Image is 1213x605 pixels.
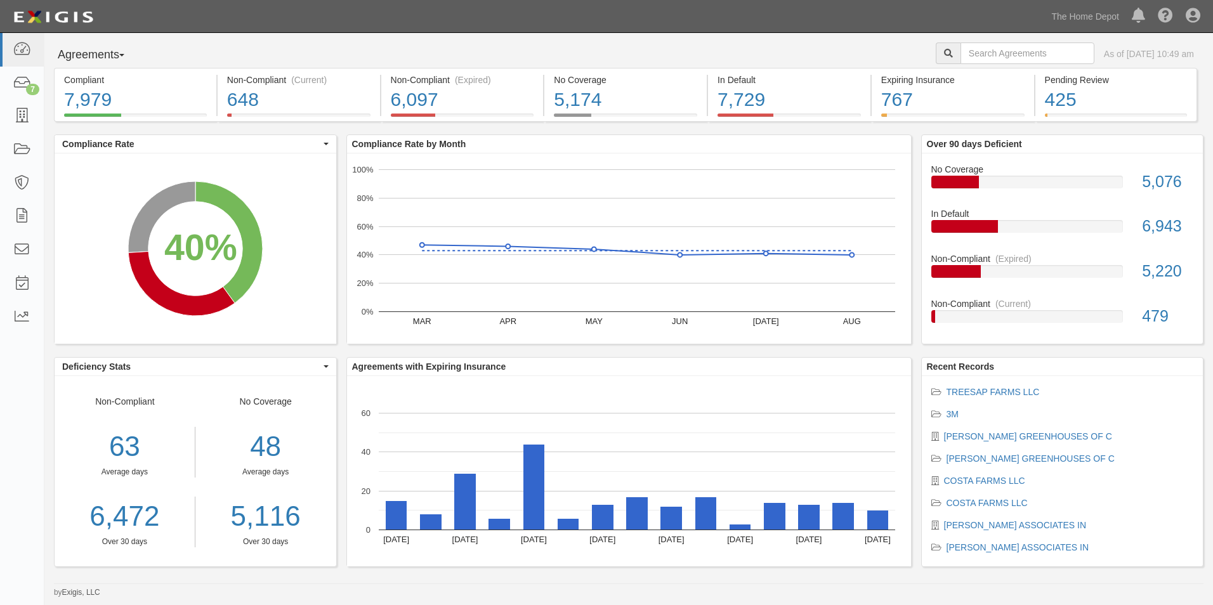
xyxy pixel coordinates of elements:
[64,86,207,114] div: 7,979
[947,409,959,419] a: 3M
[499,316,516,326] text: APR
[291,74,327,86] div: (Current)
[947,453,1115,464] a: [PERSON_NAME] GREENHOUSES OF C
[520,535,546,544] text: [DATE]
[1045,4,1125,29] a: The Home Depot
[672,316,688,326] text: JUN
[54,114,216,124] a: Compliant7,979
[391,86,534,114] div: 6,097
[352,165,374,174] text: 100%
[931,297,1194,333] a: Non-Compliant(Current)479
[55,395,195,547] div: Non-Compliant
[752,316,778,326] text: [DATE]
[205,427,327,467] div: 48
[727,535,753,544] text: [DATE]
[872,114,1034,124] a: Expiring Insurance767
[361,408,370,418] text: 60
[796,535,822,544] text: [DATE]
[455,74,491,86] div: (Expired)
[365,525,370,535] text: 0
[164,222,237,274] div: 40%
[947,542,1089,552] a: [PERSON_NAME] ASSOCIATES IN
[412,316,431,326] text: MAR
[718,86,861,114] div: 7,729
[947,498,1028,508] a: COSTA FARMS LLC
[10,6,97,29] img: logo-5460c22ac91f19d4615b14bd174203de0afe785f0fc80cf4dbbc73dc1793850b.png
[961,42,1094,64] input: Search Agreements
[55,467,195,478] div: Average days
[55,153,336,344] svg: A chart.
[55,427,195,467] div: 63
[62,138,320,150] span: Compliance Rate
[931,252,1194,297] a: Non-Compliant(Expired)5,220
[944,520,1087,530] a: [PERSON_NAME] ASSOCIATES IN
[55,497,195,537] a: 6,472
[64,74,207,86] div: Compliant
[1132,260,1203,283] div: 5,220
[54,42,149,68] button: Agreements
[347,376,911,566] div: A chart.
[922,163,1203,176] div: No Coverage
[357,250,373,259] text: 40%
[1132,171,1203,193] div: 5,076
[195,395,336,547] div: No Coverage
[383,535,409,544] text: [DATE]
[995,252,1032,265] div: (Expired)
[361,447,370,457] text: 40
[1158,9,1173,24] i: Help Center - Complianz
[585,316,603,326] text: MAY
[944,476,1025,486] a: COSTA FARMS LLC
[347,153,911,344] svg: A chart.
[658,535,684,544] text: [DATE]
[205,497,327,537] a: 5,116
[589,535,615,544] text: [DATE]
[881,74,1025,86] div: Expiring Insurance
[391,74,534,86] div: Non-Compliant (Expired)
[55,358,336,375] button: Deficiency Stats
[55,135,336,153] button: Compliance Rate
[881,86,1025,114] div: 767
[1132,215,1203,238] div: 6,943
[864,535,890,544] text: [DATE]
[357,278,373,288] text: 20%
[227,74,370,86] div: Non-Compliant (Current)
[62,360,320,373] span: Deficiency Stats
[922,252,1203,265] div: Non-Compliant
[1035,114,1198,124] a: Pending Review425
[931,207,1194,252] a: In Default6,943
[361,307,373,316] text: 0%
[995,297,1031,310] div: (Current)
[205,467,327,478] div: Average days
[927,361,995,372] b: Recent Records
[1045,74,1188,86] div: Pending Review
[922,207,1203,220] div: In Default
[718,74,861,86] div: In Default
[922,297,1203,310] div: Non-Compliant
[927,139,1022,149] b: Over 90 days Deficient
[381,114,544,124] a: Non-Compliant(Expired)6,097
[708,114,870,124] a: In Default7,729
[54,587,100,598] small: by
[947,387,1040,397] a: TREESAP FARMS LLC
[357,193,373,203] text: 80%
[1045,86,1188,114] div: 425
[352,139,466,149] b: Compliance Rate by Month
[544,114,707,124] a: No Coverage5,174
[931,163,1194,208] a: No Coverage5,076
[843,316,860,326] text: AUG
[1132,305,1203,328] div: 479
[62,588,100,597] a: Exigis, LLC
[944,431,1112,441] a: [PERSON_NAME] GREENHOUSES OF C
[554,74,697,86] div: No Coverage
[26,84,39,95] div: 7
[352,361,506,372] b: Agreements with Expiring Insurance
[452,535,478,544] text: [DATE]
[357,221,373,231] text: 60%
[554,86,697,114] div: 5,174
[55,537,195,547] div: Over 30 days
[205,537,327,547] div: Over 30 days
